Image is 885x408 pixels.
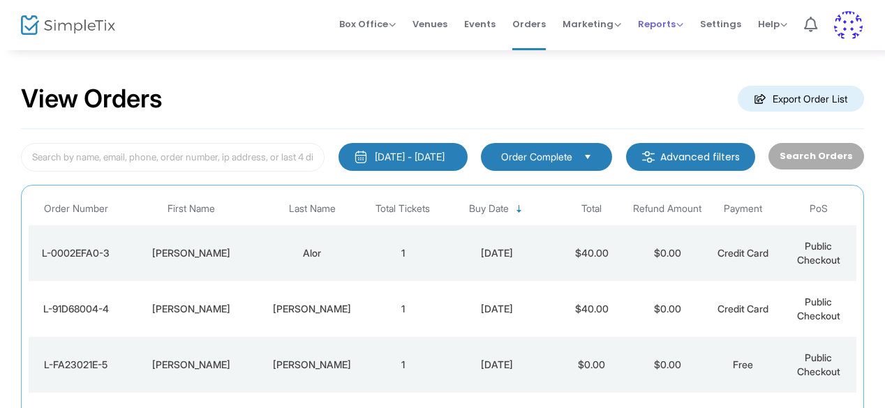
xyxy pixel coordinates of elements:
span: Box Office [339,17,396,31]
td: $40.00 [554,225,630,281]
span: Venues [412,6,447,42]
input: Search by name, email, phone, order number, ip address, or last 4 digits of card [21,143,325,172]
span: First Name [168,203,215,215]
div: L-91D68004-4 [32,302,119,316]
td: $0.00 [630,337,705,393]
span: Order Number [44,203,108,215]
div: Rosemarie [126,246,255,260]
span: Last Name [289,203,336,215]
td: 1 [365,281,440,337]
span: Marketing [563,17,621,31]
span: Payment [724,203,762,215]
td: $0.00 [630,225,705,281]
div: L-0002EFA0-3 [32,246,119,260]
div: 8/21/2025 [444,246,550,260]
span: Order Complete [501,150,572,164]
div: Nina [126,358,255,372]
span: Sortable [514,204,525,215]
span: Free [733,358,753,370]
span: Events [464,6,496,42]
span: PoS [810,203,828,215]
span: Public Checkout [797,352,840,377]
span: Credit Card [717,303,768,315]
div: L-FA23021E-5 [32,358,119,372]
m-button: Export Order List [738,86,864,112]
th: Total [554,192,630,225]
th: Total Tickets [365,192,440,225]
div: 8/18/2025 [444,302,550,316]
th: Refund Amount [630,192,705,225]
div: 8/18/2025 [444,358,550,372]
td: $0.00 [630,281,705,337]
div: Kristen [126,302,255,316]
div: [DATE] - [DATE] [375,150,445,164]
span: Reports [638,17,683,31]
img: monthly [354,150,368,164]
button: Select [578,149,597,165]
span: Public Checkout [797,296,840,322]
span: Public Checkout [797,240,840,266]
span: Help [758,17,787,31]
button: [DATE] - [DATE] [339,143,468,171]
m-button: Advanced filters [626,143,755,171]
div: Visconti [262,358,362,372]
span: Orders [512,6,546,42]
td: 1 [365,337,440,393]
span: Settings [700,6,741,42]
span: Buy Date [469,203,509,215]
h2: View Orders [21,84,163,114]
div: Alor [262,246,362,260]
td: $0.00 [554,337,630,393]
td: $40.00 [554,281,630,337]
img: filter [641,150,655,164]
td: 1 [365,225,440,281]
div: Gonzalez-Valle [262,302,362,316]
span: Credit Card [717,247,768,259]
